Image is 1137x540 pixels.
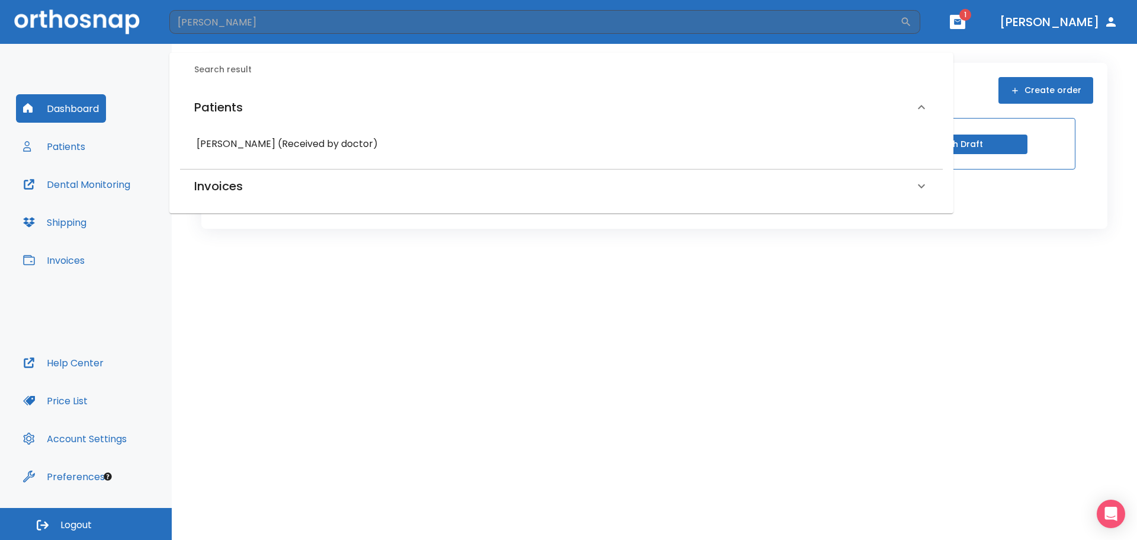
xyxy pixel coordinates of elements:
button: Invoices [16,246,92,274]
button: Shipping [16,208,94,237]
span: 1 [959,9,971,21]
div: Invoices [180,170,943,203]
button: Create order [998,77,1093,104]
div: Tooltip anchor [102,471,113,482]
button: Preferences [16,462,112,491]
h6: [PERSON_NAME] (Received by doctor) [197,136,926,152]
div: Open Intercom Messenger [1097,500,1125,528]
h6: Invoices [194,177,243,196]
div: Patients [180,86,943,129]
button: Patients [16,132,92,161]
img: Orthosnap [14,9,140,34]
span: Logout [60,519,92,532]
h6: Patients [194,98,243,117]
button: Account Settings [16,424,134,453]
h6: Search result [194,63,943,76]
button: [PERSON_NAME] [995,11,1123,33]
button: Dashboard [16,94,106,123]
button: Help Center [16,349,111,377]
button: Dental Monitoring [16,170,137,199]
button: Finish Draft [890,135,1027,154]
button: Price List [16,386,95,415]
input: Search by Patient Name or Case # [169,10,900,34]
